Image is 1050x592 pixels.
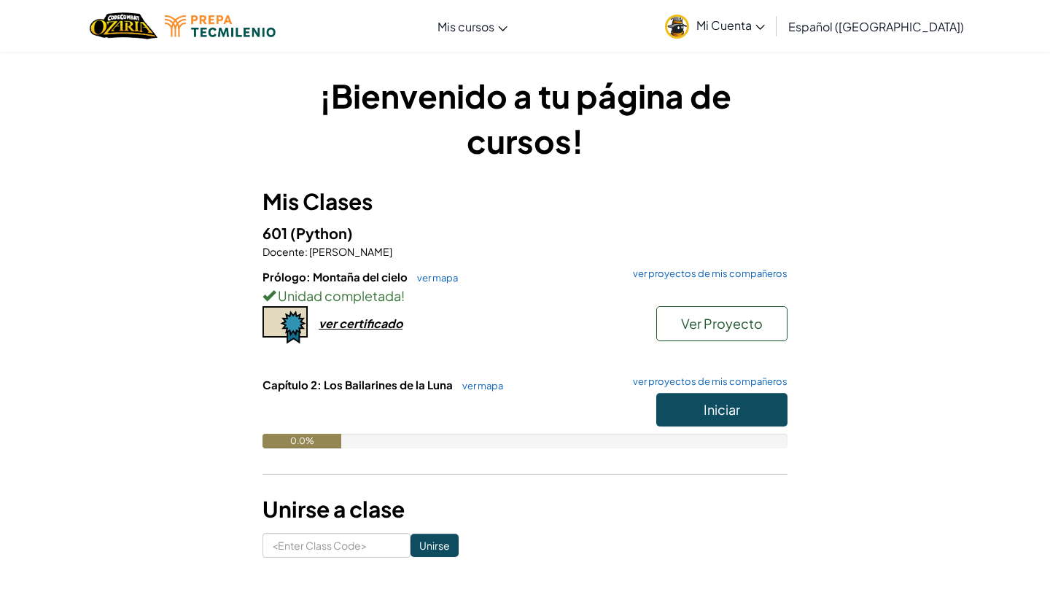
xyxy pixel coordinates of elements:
span: 601 [262,224,290,242]
span: Ver Proyecto [681,315,763,332]
button: Ver Proyecto [656,306,787,341]
span: Español ([GEOGRAPHIC_DATA]) [788,19,964,34]
span: Mi Cuenta [696,17,765,33]
h3: Mis Clases [262,185,787,218]
input: <Enter Class Code> [262,533,411,558]
a: Mi Cuenta [658,3,772,49]
a: ver mapa [455,380,503,392]
input: Unirse [411,534,459,557]
h3: Unirse a clase [262,493,787,526]
a: ver mapa [410,272,458,284]
a: Ozaria by CodeCombat logo [90,11,157,41]
div: 0.0% [262,434,341,448]
span: Iniciar [704,401,740,418]
img: avatar [665,15,689,39]
a: ver certificado [262,316,402,331]
span: [PERSON_NAME] [308,245,392,258]
span: Capítulo 2: Los Bailarines de la Luna [262,378,455,392]
span: Unidad completada [276,287,401,304]
span: (Python) [290,224,353,242]
span: ! [401,287,405,304]
span: Mis cursos [437,19,494,34]
a: Mis cursos [430,7,515,46]
span: : [305,245,308,258]
h1: ¡Bienvenido a tu página de cursos! [262,73,787,163]
a: ver proyectos de mis compañeros [626,377,787,386]
div: ver certificado [319,316,402,331]
button: Iniciar [656,393,787,427]
span: Docente [262,245,305,258]
img: Home [90,11,157,41]
img: certificate-icon.png [262,306,308,344]
img: Tecmilenio logo [165,15,276,37]
a: Español ([GEOGRAPHIC_DATA]) [781,7,971,46]
span: Prólogo: Montaña del cielo [262,270,410,284]
a: ver proyectos de mis compañeros [626,269,787,279]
